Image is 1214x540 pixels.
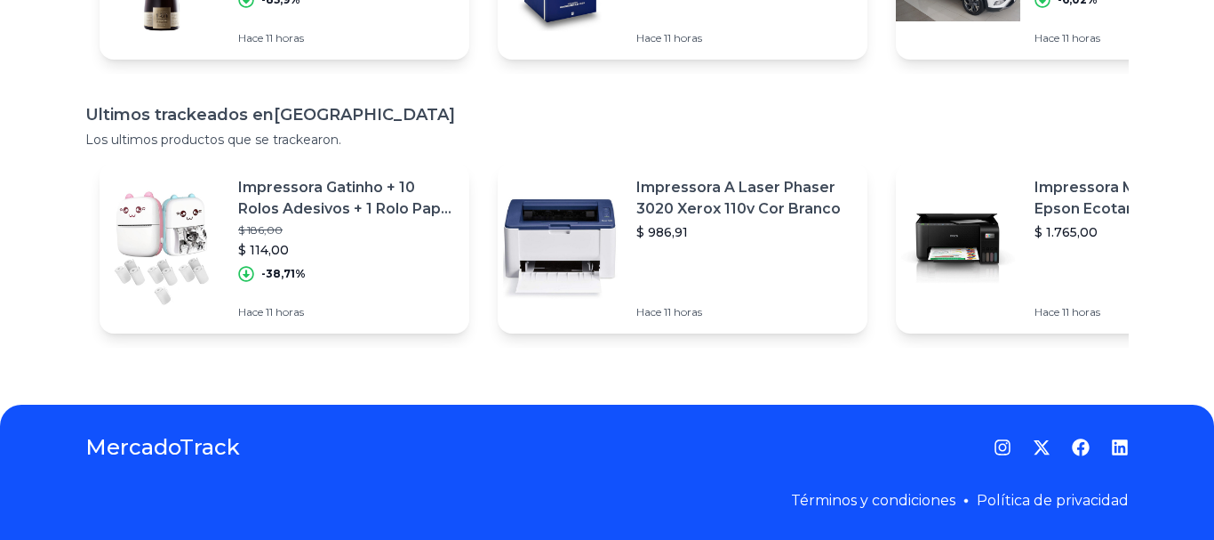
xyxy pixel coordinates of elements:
img: Featured image [498,186,622,310]
a: MercadoTrack [85,433,240,462]
a: Facebook [1072,439,1090,456]
p: Impressora A Laser Phaser 3020 Xerox 110v Cor Branco [636,177,853,220]
a: LinkedIn [1111,439,1129,456]
p: -38,71% [261,267,306,281]
a: Featured imageImpressora Gatinho + 10 Rolos Adesivos + 1 Rolo Papel Brinde$ 186,00$ 114,00-38,71%... [100,163,469,334]
p: Hace 11 horas [636,31,837,45]
a: Featured imageImpressora A Laser Phaser 3020 Xerox 110v Cor Branco$ 986,91Hace 11 horas [498,163,867,334]
a: Política de privacidad [977,492,1129,509]
p: Hace 11 horas [238,305,455,319]
p: Hace 11 horas [238,31,455,45]
p: Hace 11 horas [636,305,853,319]
p: $ 114,00 [238,241,455,259]
p: Los ultimos productos que se trackearon. [85,131,1129,149]
p: $ 986,91 [636,223,853,241]
img: Featured image [100,186,224,310]
a: Términos y condiciones [791,492,955,509]
img: Featured image [896,186,1020,310]
p: Impressora Gatinho + 10 Rolos Adesivos + 1 Rolo Papel Brinde [238,177,455,220]
p: $ 186,00 [238,223,455,238]
h1: Ultimos trackeados en [GEOGRAPHIC_DATA] [85,102,1129,127]
a: Twitter [1033,439,1050,456]
a: Instagram [994,439,1011,456]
